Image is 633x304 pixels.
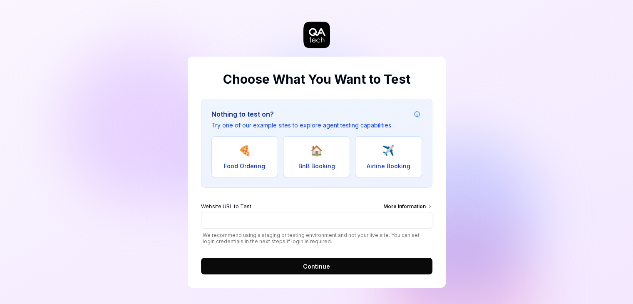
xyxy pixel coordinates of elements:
button: 🍕Food Ordering [211,136,278,177]
button: Example attribution information [412,109,422,119]
span: Website URL to Test [201,203,251,212]
span: 🍕 [238,143,251,158]
span: Continue [303,262,330,271]
span: ✈️ [382,143,395,158]
p: Try one of our example sites to explore agent testing capabilities [211,121,391,130]
span: Food Ordering [224,162,265,170]
span: Airline Booking [367,162,410,170]
h3: Nothing to test on? [211,109,391,119]
span: BnB Booking [298,162,335,170]
h2: Choose What You Want to Test [201,70,432,89]
div: More Information [383,203,432,212]
button: ✈️Airline Booking [355,136,422,177]
input: Website URL to TestMore Information [201,212,432,229]
span: 🏠 [310,143,323,158]
span: We recommend using a staging or testing environment and not your live site. You can set login cre... [201,232,432,244]
button: Continue [201,258,432,274]
button: 🏠BnB Booking [283,136,350,177]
